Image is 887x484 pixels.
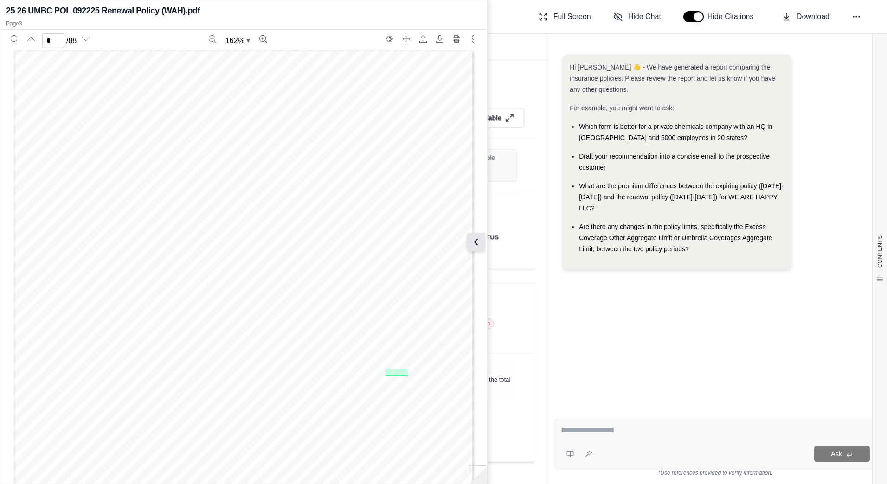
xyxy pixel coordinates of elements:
span: For example, you might want to ask: [570,104,674,112]
span: The expiring policy's surcharge is $80.39 , while the renewal policy's surcharge is $50.95 . This... [85,374,513,394]
button: Expand Table [450,108,525,128]
button: Previous page [24,32,39,46]
button: Ask [814,446,870,462]
span: Download [797,11,829,22]
span: Are there any changes in the policy limits, specifically the Excess Coverage Other Aggregate Limi... [579,223,772,253]
button: Open file [416,32,431,46]
span: Expand Table [460,113,501,122]
span: Hi [PERSON_NAME] 👋 - We have generated a report comparing the insurance policies. Please review t... [570,64,775,93]
button: More actions [466,32,481,46]
button: ○ [483,318,494,332]
span: 162 % [225,35,244,46]
button: Switch to the dark theme [382,32,397,46]
span: Which form is better for a private chemicals company with an HQ in [GEOGRAPHIC_DATA] and 5000 emp... [579,123,772,141]
button: Hide Chat [610,7,665,26]
span: CONTENTS [876,235,884,268]
th: Status [463,227,510,248]
button: Zoom document [222,33,254,48]
span: Not Applicable [454,153,495,162]
span: Ask [831,450,842,458]
span: / 88 [66,35,77,46]
span: Qumis INSIGHTS [85,365,513,372]
h2: 25 26 UMBC POL 092225 Renewal Policy (WAH).pdf [6,4,200,17]
button: Zoom out [205,32,220,46]
span: Full Screen [553,11,591,22]
button: Next page [78,32,93,46]
button: Full screen [399,32,414,46]
button: Full Screen [535,7,595,26]
span: What are the premium differences between the expiring policy ([DATE]-[DATE]) and the renewal poli... [579,182,784,212]
span: Hide Chat [628,11,661,22]
button: Download [432,32,447,46]
span: ○ [486,319,491,327]
button: Search [7,32,22,46]
span: Hide Citations [707,11,759,22]
button: Zoom in [256,32,270,46]
input: Enter a page number [42,33,64,48]
button: Download [778,7,833,26]
p: Page 3 [6,20,482,27]
div: *Use references provided to verify information. [555,469,876,477]
button: Print [449,32,464,46]
span: Draft your recommendation into a concise email to the prospective customer [579,153,770,171]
